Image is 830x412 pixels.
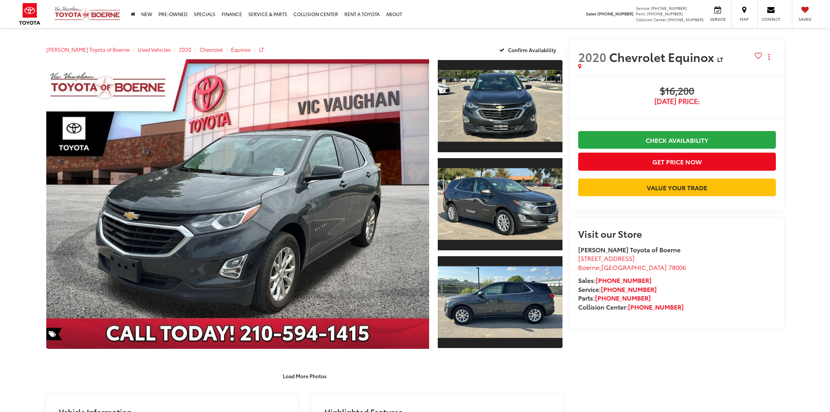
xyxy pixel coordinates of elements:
span: [PHONE_NUMBER] [668,16,704,22]
span: [DATE] Price: [578,97,776,105]
a: [PHONE_NUMBER] [601,284,657,294]
a: Expand Photo 0 [46,59,429,349]
img: 2020 Chevrolet Equinox LT [42,58,433,350]
span: Chevrolet Equinox [609,48,717,65]
span: 2020 [578,48,606,65]
span: Saved [796,16,814,22]
span: , [578,263,686,272]
a: Chevrolet [200,46,223,53]
a: [PHONE_NUMBER] [595,293,651,302]
span: Contact [762,16,780,22]
a: 2020 [179,46,191,53]
img: Vic Vaughan Toyota of Boerne [54,6,121,22]
strong: Parts: [578,293,651,302]
span: LT [717,55,723,64]
a: Equinox [231,46,251,53]
span: [GEOGRAPHIC_DATA] [601,263,667,272]
span: Map [735,16,753,22]
a: LT [259,46,264,53]
strong: Collision Center: [578,302,684,311]
img: 2020 Chevrolet Equinox LT [436,266,564,338]
strong: [PERSON_NAME] Toyota of Boerne [578,245,681,254]
a: [PHONE_NUMBER] [628,302,684,311]
span: [PHONE_NUMBER] [651,5,687,11]
a: [PERSON_NAME] Toyota of Boerne [46,46,129,53]
button: Actions [762,50,776,64]
a: Check Availability [578,131,776,149]
span: [PHONE_NUMBER] [647,11,683,16]
span: Special [46,328,62,340]
a: Expand Photo 2 [438,157,562,251]
span: Service [636,5,650,11]
a: Expand Photo 1 [438,59,562,153]
span: [STREET_ADDRESS] [578,253,635,263]
span: dropdown dots [768,54,770,60]
img: 2020 Chevrolet Equinox LT [436,168,564,240]
button: Confirm Availability [495,43,563,57]
span: Collision Center [636,16,666,22]
span: Service [709,16,726,22]
span: Parts [636,11,646,16]
h2: Visit our Store [578,228,776,239]
a: [STREET_ADDRESS] Boerne,[GEOGRAPHIC_DATA] 78006 [578,253,686,272]
span: 78006 [668,263,686,272]
button: Get Price Now [578,153,776,170]
img: 2020 Chevrolet Equinox LT [436,70,564,142]
a: Expand Photo 3 [438,255,562,349]
a: Value Your Trade [578,179,776,196]
span: [PHONE_NUMBER] [597,11,633,16]
a: [PHONE_NUMBER] [596,275,652,284]
span: Confirm Availability [508,46,556,53]
a: Used Vehicles [138,46,171,53]
span: Boerne [578,263,599,272]
button: Load More Photos [277,369,332,383]
span: Sales [586,11,596,16]
span: $16,200 [578,86,776,97]
strong: Sales: [578,275,652,284]
strong: Service: [578,284,657,294]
